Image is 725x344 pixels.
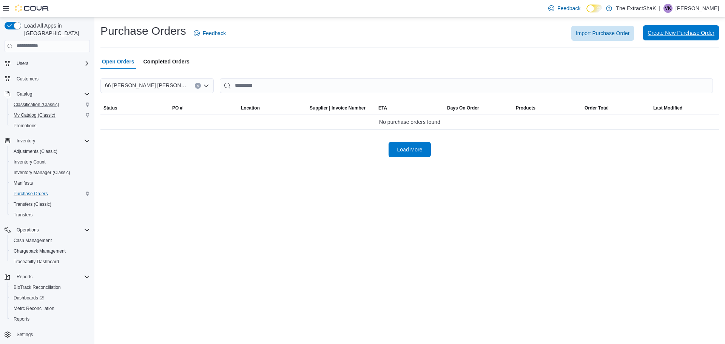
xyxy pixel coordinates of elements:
span: Traceabilty Dashboard [11,257,90,266]
span: Inventory [17,138,35,144]
span: Users [17,60,28,66]
button: Users [2,58,93,69]
button: Import Purchase Order [571,26,634,41]
span: Feedback [557,5,580,12]
button: Days On Order [444,102,513,114]
button: Cash Management [8,235,93,246]
span: My Catalog (Classic) [14,112,56,118]
button: Transfers (Classic) [8,199,93,210]
button: Catalog [14,89,35,99]
span: Classification (Classic) [11,100,90,109]
button: Customers [2,73,93,84]
a: My Catalog (Classic) [11,111,59,120]
span: Inventory Count [11,157,90,167]
span: 66 [PERSON_NAME] [PERSON_NAME] [105,81,187,90]
button: Traceabilty Dashboard [8,256,93,267]
button: Users [14,59,31,68]
a: Adjustments (Classic) [11,147,60,156]
span: Metrc Reconciliation [14,305,54,312]
button: Catalog [2,89,93,99]
a: Feedback [191,26,229,41]
button: Adjustments (Classic) [8,146,93,157]
span: BioTrack Reconciliation [11,283,90,292]
span: Promotions [14,123,37,129]
span: My Catalog (Classic) [11,111,90,120]
span: Operations [17,227,39,233]
button: Inventory Manager (Classic) [8,167,93,178]
span: Manifests [14,180,33,186]
span: Feedback [203,29,226,37]
button: Purchase Orders [8,188,93,199]
h1: Purchase Orders [100,23,186,39]
span: Chargeback Management [14,248,66,254]
button: Reports [2,271,93,282]
span: Completed Orders [143,54,190,69]
span: Traceabilty Dashboard [14,259,59,265]
span: Operations [14,225,90,234]
span: Purchase Orders [14,191,48,197]
span: Dashboards [14,295,44,301]
p: [PERSON_NAME] [676,4,719,13]
span: Reports [11,315,90,324]
div: Vito Knowles [663,4,673,13]
span: Settings [17,332,33,338]
span: Purchase Orders [11,189,90,198]
button: Last Modified [650,102,719,114]
button: Location [238,102,307,114]
div: Location [241,105,260,111]
span: Products [516,105,535,111]
span: Reports [17,274,32,280]
a: Classification (Classic) [11,100,62,109]
span: Dashboards [11,293,90,302]
button: Operations [2,225,93,235]
span: VK [665,4,671,13]
img: Cova [15,5,49,12]
a: Transfers (Classic) [11,200,54,209]
button: Load More [389,142,431,157]
a: Traceabilty Dashboard [11,257,62,266]
button: Settings [2,329,93,340]
span: Adjustments (Classic) [14,148,57,154]
a: Feedback [545,1,583,16]
span: Promotions [11,121,90,130]
button: Chargeback Management [8,246,93,256]
button: Order Total [582,102,650,114]
a: Dashboards [11,293,47,302]
span: Transfers [11,210,90,219]
span: Chargeback Management [11,247,90,256]
button: Inventory Count [8,157,93,167]
a: Dashboards [8,293,93,303]
a: Promotions [11,121,40,130]
a: Settings [14,330,36,339]
input: This is a search bar. After typing your query, hit enter to filter the results lower in the page. [220,78,713,93]
span: Load More [397,146,423,153]
span: Transfers (Classic) [11,200,90,209]
button: PO # [169,102,238,114]
a: Manifests [11,179,36,188]
span: BioTrack Reconciliation [14,284,61,290]
span: Reports [14,316,29,322]
button: Manifests [8,178,93,188]
p: | [659,4,660,13]
button: Supplier | Invoice Number [307,102,375,114]
button: Transfers [8,210,93,220]
span: Catalog [14,89,90,99]
button: Metrc Reconciliation [8,303,93,314]
button: Clear input [195,83,201,89]
span: Create New Purchase Order [648,29,714,37]
span: Reports [14,272,90,281]
button: Reports [8,314,93,324]
button: Inventory [14,136,38,145]
button: Operations [14,225,42,234]
span: Days On Order [447,105,479,111]
button: Promotions [8,120,93,131]
span: Supplier | Invoice Number [310,105,366,111]
span: Load All Apps in [GEOGRAPHIC_DATA] [21,22,90,37]
span: Import Purchase Order [576,29,629,37]
span: Metrc Reconciliation [11,304,90,313]
a: Purchase Orders [11,189,51,198]
span: Order Total [585,105,609,111]
a: Inventory Manager (Classic) [11,168,73,177]
span: Inventory Count [14,159,46,165]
